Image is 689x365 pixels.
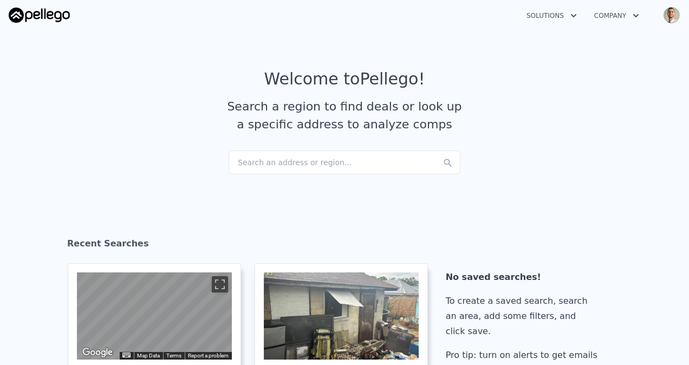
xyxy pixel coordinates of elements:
img: Pellego [9,8,70,23]
button: Map Data [137,352,160,360]
button: Company [586,6,648,25]
a: Open this area in Google Maps (opens a new window) [80,346,115,360]
a: Terms (opens in new tab) [166,353,181,359]
button: Toggle fullscreen view [212,276,228,292]
a: Report a problem [188,353,229,359]
img: Google [80,346,115,360]
div: Map [77,272,232,360]
img: avatar [663,6,680,24]
div: Search a region to find deals or look up a specific address to analyze comps [223,97,466,133]
div: Street View [77,272,232,360]
div: Recent Searches [67,229,622,263]
div: To create a saved search, search an area, add some filters, and click save. [446,294,602,339]
div: No saved searches! [446,270,602,285]
button: Solutions [518,6,586,25]
div: Welcome to Pellego ! [264,69,425,89]
div: Search an address or region... [229,151,460,174]
button: Keyboard shortcuts [122,353,130,357]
